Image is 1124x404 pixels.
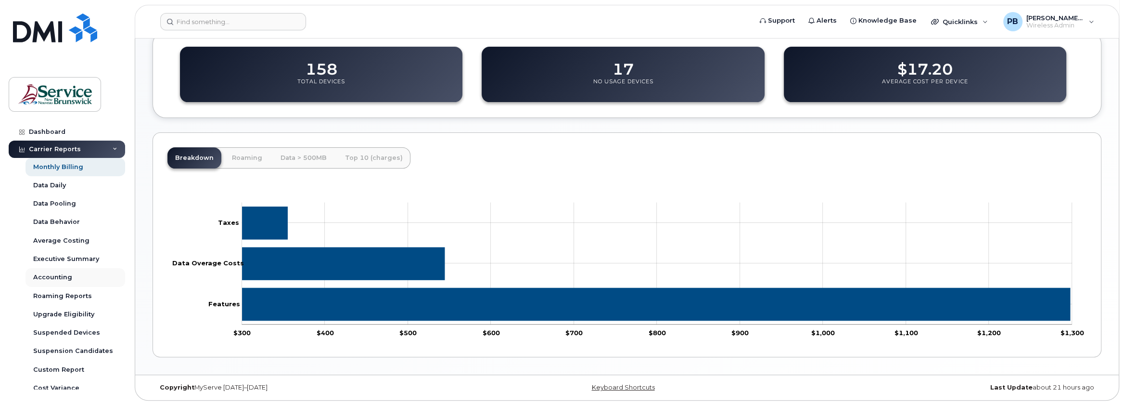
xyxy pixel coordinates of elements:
[768,16,795,26] span: Support
[996,12,1101,31] div: Pollock, Barbi (ASD-E)
[1026,22,1084,29] span: Wireless Admin
[242,207,1070,320] g: Series
[208,300,240,307] tspan: Features
[613,51,634,78] dd: 17
[153,384,469,391] div: MyServe [DATE]–[DATE]
[802,11,843,30] a: Alerts
[167,147,221,169] a: Breakdown
[858,16,917,26] span: Knowledge Base
[316,329,333,337] tspan: $400
[297,78,345,95] p: Total Devices
[160,13,306,30] input: Find something...
[337,147,410,169] a: Top 10 (charges)
[990,384,1033,391] strong: Last Update
[1007,16,1018,27] span: PB
[753,11,802,30] a: Support
[785,384,1101,391] div: about 21 hours ago
[172,259,244,267] tspan: Data Overage Costs
[482,329,499,337] tspan: $600
[218,218,239,226] tspan: Taxes
[399,329,417,337] tspan: $500
[817,16,837,26] span: Alerts
[977,329,1001,337] tspan: $1,200
[731,329,749,337] tspan: $900
[1026,14,1084,22] span: [PERSON_NAME] (ASD-E)
[648,329,665,337] tspan: $800
[843,11,923,30] a: Knowledge Base
[811,329,835,337] tspan: $1,000
[591,384,654,391] a: Keyboard Shortcuts
[894,329,918,337] tspan: $1,100
[593,78,653,95] p: No Usage Devices
[273,147,334,169] a: Data > 500MB
[1060,329,1084,337] tspan: $1,300
[924,12,995,31] div: Quicklinks
[160,384,194,391] strong: Copyright
[224,147,270,169] a: Roaming
[306,51,337,78] dd: 158
[565,329,583,337] tspan: $700
[882,78,968,95] p: Average Cost Per Device
[233,329,251,337] tspan: $300
[943,18,978,26] span: Quicklinks
[897,51,953,78] dd: $17.20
